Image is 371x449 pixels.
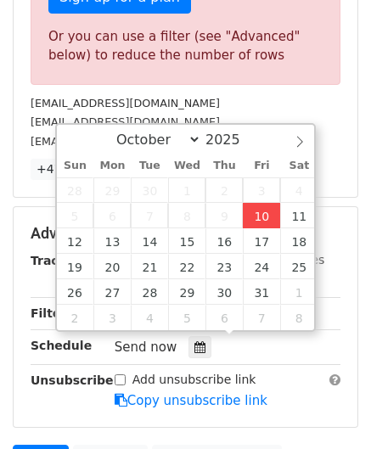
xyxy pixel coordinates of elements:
[93,203,131,228] span: October 6, 2025
[205,228,243,254] span: October 16, 2025
[57,254,94,279] span: October 19, 2025
[115,393,267,408] a: Copy unsubscribe link
[93,254,131,279] span: October 20, 2025
[57,203,94,228] span: October 5, 2025
[31,306,74,320] strong: Filters
[168,305,205,330] span: November 5, 2025
[168,228,205,254] span: October 15, 2025
[168,203,205,228] span: October 8, 2025
[280,203,318,228] span: October 11, 2025
[115,340,177,355] span: Send now
[131,254,168,279] span: October 21, 2025
[31,115,220,128] small: [EMAIL_ADDRESS][DOMAIN_NAME]
[168,279,205,305] span: October 29, 2025
[57,228,94,254] span: October 12, 2025
[31,373,114,387] strong: Unsubscribe
[131,228,168,254] span: October 14, 2025
[93,305,131,330] span: November 3, 2025
[243,160,280,171] span: Fri
[243,279,280,305] span: October 31, 2025
[48,27,323,65] div: Or you can use a filter (see "Advanced" below) to reduce the number of rows
[205,279,243,305] span: October 30, 2025
[168,177,205,203] span: October 1, 2025
[280,305,318,330] span: November 8, 2025
[132,371,256,389] label: Add unsubscribe link
[280,228,318,254] span: October 18, 2025
[243,254,280,279] span: October 24, 2025
[31,254,87,267] strong: Tracking
[131,279,168,305] span: October 28, 2025
[131,305,168,330] span: November 4, 2025
[93,228,131,254] span: October 13, 2025
[243,177,280,203] span: October 3, 2025
[57,177,94,203] span: September 28, 2025
[131,177,168,203] span: September 30, 2025
[168,160,205,171] span: Wed
[31,339,92,352] strong: Schedule
[280,254,318,279] span: October 25, 2025
[93,160,131,171] span: Mon
[243,203,280,228] span: October 10, 2025
[57,305,94,330] span: November 2, 2025
[205,254,243,279] span: October 23, 2025
[205,305,243,330] span: November 6, 2025
[280,279,318,305] span: November 1, 2025
[93,279,131,305] span: October 27, 2025
[31,159,102,180] a: +47 more
[31,135,220,148] small: [EMAIL_ADDRESS][DOMAIN_NAME]
[168,254,205,279] span: October 22, 2025
[243,305,280,330] span: November 7, 2025
[131,203,168,228] span: October 7, 2025
[57,279,94,305] span: October 26, 2025
[205,203,243,228] span: October 9, 2025
[280,177,318,203] span: October 4, 2025
[205,160,243,171] span: Thu
[31,224,340,243] h5: Advanced
[131,160,168,171] span: Tue
[31,97,220,109] small: [EMAIL_ADDRESS][DOMAIN_NAME]
[243,228,280,254] span: October 17, 2025
[93,177,131,203] span: September 29, 2025
[57,160,94,171] span: Sun
[205,177,243,203] span: October 2, 2025
[286,368,371,449] iframe: Chat Widget
[201,132,262,148] input: Year
[280,160,318,171] span: Sat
